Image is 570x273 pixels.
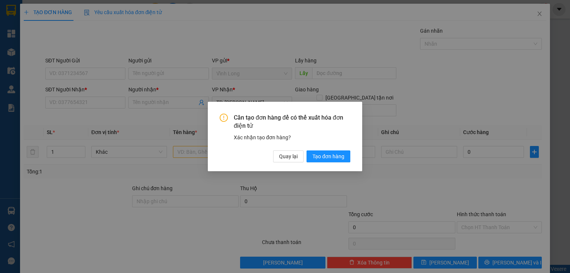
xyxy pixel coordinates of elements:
span: Quay lại [279,152,298,160]
div: Xác nhận tạo đơn hàng? [234,133,350,142]
span: Tạo đơn hàng [312,152,344,160]
span: Cần tạo đơn hàng để có thể xuất hóa đơn điện tử [234,114,350,130]
span: exclamation-circle [220,114,228,122]
button: Quay lại [273,150,304,162]
button: Tạo đơn hàng [307,150,350,162]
